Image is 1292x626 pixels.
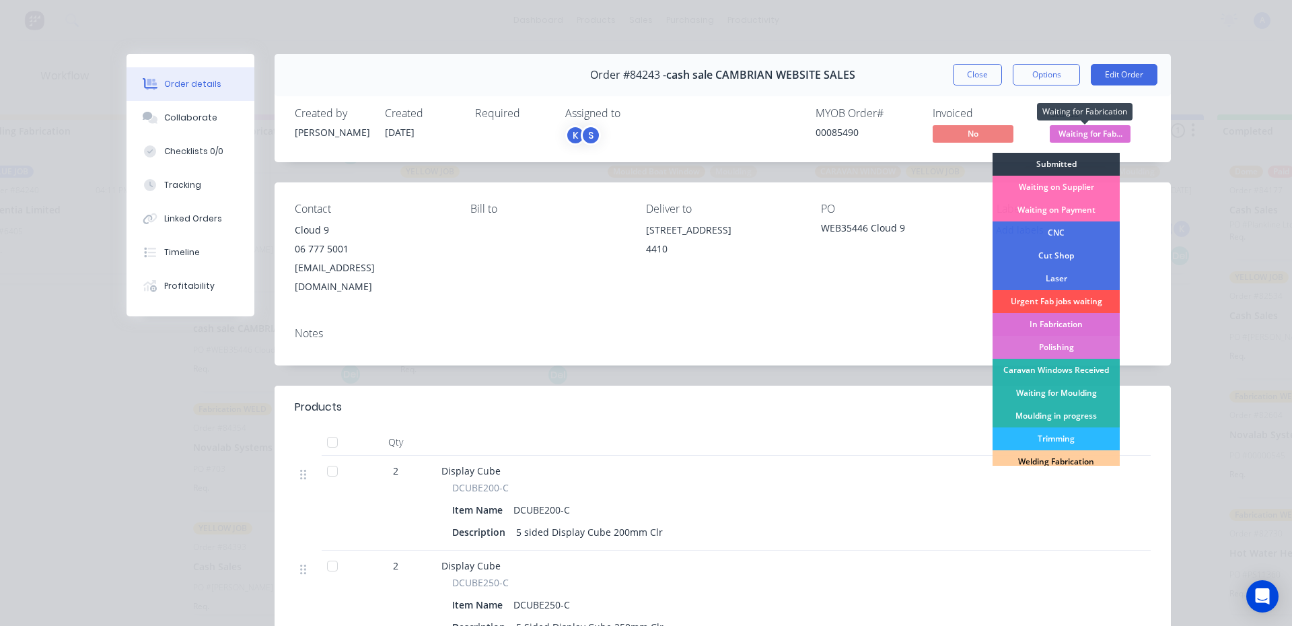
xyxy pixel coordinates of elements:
div: Cloud 9 [295,221,449,240]
div: Item Name [452,500,508,520]
div: K [565,125,585,145]
span: Display Cube [441,464,501,477]
div: Trimming [993,427,1120,450]
div: Description [452,522,511,542]
div: In Fabrication [993,313,1120,336]
div: Qty [355,429,436,456]
span: Display Cube [441,559,501,572]
div: Caravan Windows Received [993,359,1120,382]
button: Timeline [127,236,254,269]
div: Deliver to [646,203,800,215]
button: Edit Order [1091,64,1157,85]
div: Products [295,399,342,415]
div: Collaborate [164,112,217,124]
span: DCUBE250-C [452,576,509,590]
div: Invoiced [933,107,1034,120]
button: Order details [127,67,254,101]
div: CNC [993,221,1120,244]
div: Order details [164,78,221,90]
div: Waiting on Payment [993,199,1120,221]
div: 4410 [646,240,800,258]
div: S [581,125,601,145]
button: Add labels [989,221,1051,239]
div: Open Intercom Messenger [1246,580,1279,613]
div: Polishing [993,336,1120,359]
div: Linked Orders [164,213,222,225]
div: 06 777 5001 [295,240,449,258]
div: Notes [295,327,1151,340]
div: MYOB Order # [816,107,917,120]
button: Waiting for Fab... [1050,125,1130,145]
div: [EMAIL_ADDRESS][DOMAIN_NAME] [295,258,449,296]
div: DCUBE250-C [508,595,575,615]
div: Item Name [452,595,508,615]
span: DCUBE200-C [452,481,509,495]
div: Cut Shop [993,244,1120,267]
div: Assigned to [565,107,700,120]
div: Waiting on Supplier [993,176,1120,199]
div: Laser [993,267,1120,290]
div: Welding Fabrication [993,450,1120,473]
div: PO [821,203,975,215]
span: Order #84243 - [590,69,666,81]
span: [DATE] [385,126,415,139]
div: Required [475,107,549,120]
div: Submitted [993,153,1120,176]
div: [STREET_ADDRESS] [646,221,800,240]
button: KS [565,125,601,145]
div: Tracking [164,179,201,191]
span: cash sale CAMBRIAN WEBSITE SALES [666,69,855,81]
button: Profitability [127,269,254,303]
div: Moulding in progress [993,405,1120,427]
div: WEB35446 Cloud 9 [821,221,975,240]
div: DCUBE200-C [508,500,575,520]
span: 2 [393,559,398,573]
div: Cloud 906 777 5001[EMAIL_ADDRESS][DOMAIN_NAME] [295,221,449,296]
div: Profitability [164,280,215,292]
div: Waiting for Moulding [993,382,1120,405]
button: Collaborate [127,101,254,135]
button: Close [953,64,1002,85]
span: No [933,125,1013,142]
span: 2 [393,464,398,478]
div: Timeline [164,246,200,258]
div: Checklists 0/0 [164,145,223,158]
button: Tracking [127,168,254,202]
div: Bill to [470,203,624,215]
div: [STREET_ADDRESS]4410 [646,221,800,264]
div: Waiting for Fabrication [1037,103,1133,120]
div: Contact [295,203,449,215]
div: 00085490 [816,125,917,139]
div: [PERSON_NAME] [295,125,369,139]
div: Created [385,107,459,120]
span: Waiting for Fab... [1050,125,1130,142]
div: Urgent Fab jobs waiting [993,290,1120,313]
button: Checklists 0/0 [127,135,254,168]
button: Options [1013,64,1080,85]
button: Linked Orders [127,202,254,236]
div: 5 sided Display Cube 200mm Clr [511,522,668,542]
div: Created by [295,107,369,120]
